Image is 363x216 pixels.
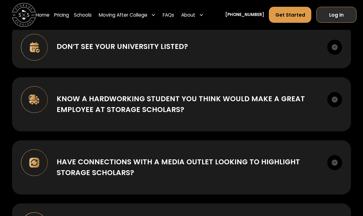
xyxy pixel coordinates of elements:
[74,6,92,23] a: Schools
[12,3,36,27] a: home
[57,94,319,115] div: Know a hardworking student you think would make a great employee at Storage Scholars?
[225,12,264,18] a: [PHONE_NUMBER]
[36,6,50,23] a: Home
[54,6,69,23] a: Pricing
[269,7,311,23] a: Get Started
[57,157,319,178] div: Have connections with a media outlet looking to highlight Storage Scholars?
[181,11,195,18] div: About
[316,7,357,23] a: Log In
[57,41,188,52] div: Don’t see your university listed?
[179,6,206,23] div: About
[99,11,147,18] div: Moving After College
[163,6,174,23] a: FAQs
[12,3,36,27] img: Storage Scholars main logo
[96,6,158,23] div: Moving After College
